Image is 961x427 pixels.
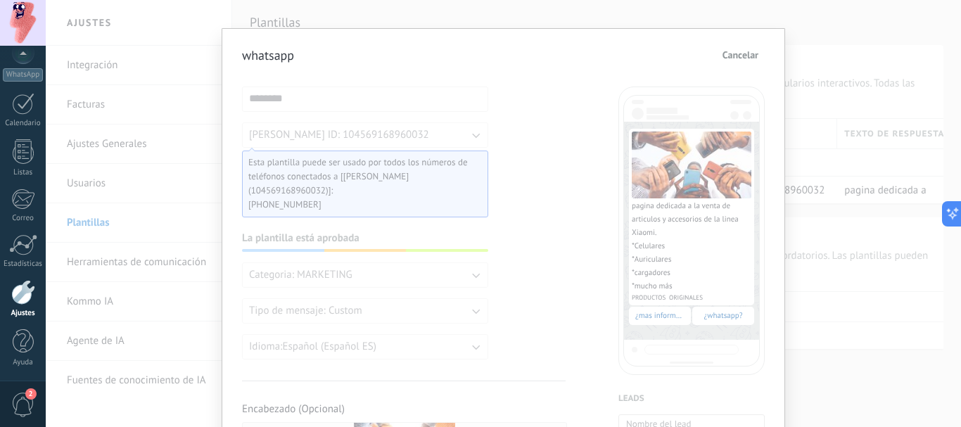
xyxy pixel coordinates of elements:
[242,334,488,359] button: Idioma:Español (Español ES)
[248,155,471,198] span: Esta plantilla puede ser usado por todos los números de teléfonos conectados a [[PERSON_NAME] (10...
[3,358,44,367] div: Ayuda
[3,309,44,318] div: Ajustes
[3,260,44,269] div: Estadísticas
[242,402,566,416] span: Encabezado (Opcional)
[618,392,765,406] h4: Leads
[3,68,43,82] div: WhatsApp
[3,214,44,223] div: Correo
[249,340,376,354] span: Idioma: Español (Español ES)
[632,201,740,291] span: pagina dedicada a la venta de articulos y accesorios de la linea Xiaomi. *Celulares *Auriculares ...
[25,388,37,400] span: 2
[242,262,488,288] button: Categoria: MARKETING
[632,132,751,198] img: Preview
[723,50,758,60] span: Cancelar
[3,168,44,177] div: Listas
[248,198,471,212] span: [PHONE_NUMBER]
[242,231,359,246] span: La plantilla está aprobada
[249,304,362,318] span: Tipo de mensaje: Custom
[249,268,352,282] span: Categoria: MARKETING
[242,47,294,63] h2: whatsapp
[242,298,488,324] button: Tipo de mensaje: Custom
[716,44,765,65] button: Cancelar
[635,311,685,321] span: ¿mas informacion
[704,311,743,321] span: ¿whatsapp?
[632,294,751,302] span: PRODUCTOS ORIGINALES
[249,128,429,142] span: [PERSON_NAME] ID: 104569168960032
[3,119,44,128] div: Calendario
[242,122,488,148] button: [PERSON_NAME] ID: 104569168960032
